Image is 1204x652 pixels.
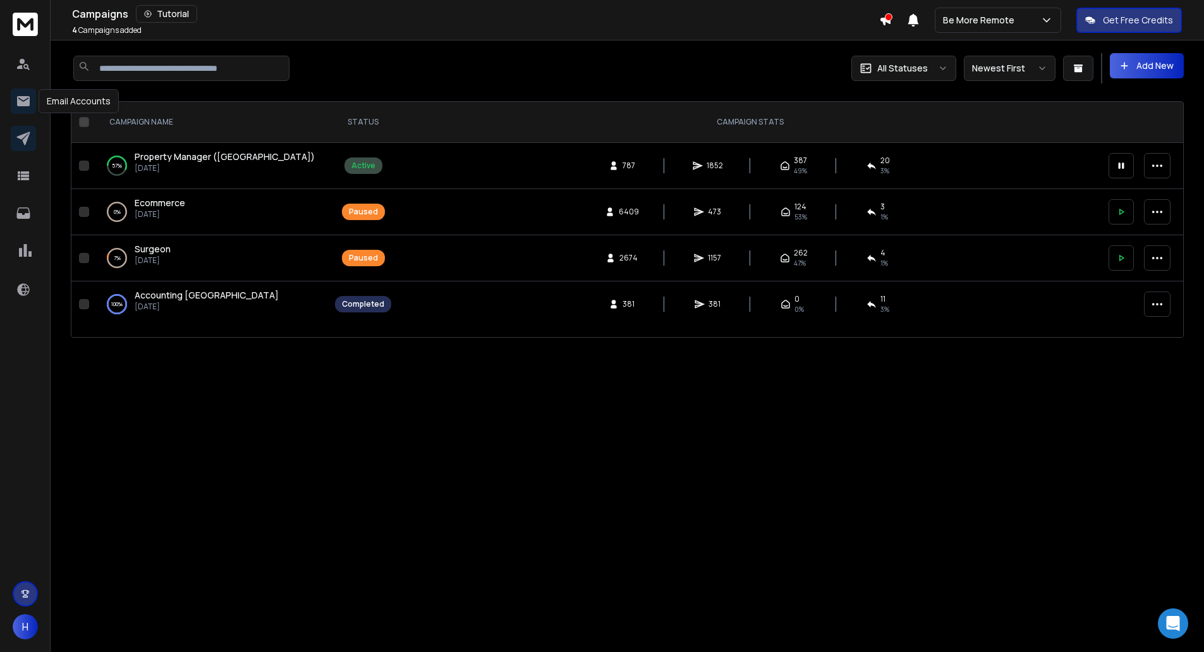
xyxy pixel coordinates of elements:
[623,299,635,309] span: 381
[880,248,885,258] span: 4
[877,62,928,75] p: All Statuses
[794,304,804,314] span: 0%
[880,166,889,176] span: 3 %
[135,209,185,219] p: [DATE]
[135,302,279,312] p: [DATE]
[114,252,121,264] p: 7 %
[880,304,889,314] span: 3 %
[1110,53,1184,78] button: Add New
[708,299,721,309] span: 381
[349,207,378,217] div: Paused
[94,235,327,281] td: 7%Surgeon[DATE]
[708,253,721,263] span: 1157
[1103,14,1173,27] p: Get Free Credits
[13,614,38,639] button: H
[794,156,807,166] span: 387
[135,197,185,209] a: Ecommerce
[135,255,171,266] p: [DATE]
[94,143,327,189] td: 57%Property Manager ([GEOGRAPHIC_DATA])[DATE]
[349,253,378,263] div: Paused
[39,89,119,113] div: Email Accounts
[794,258,806,268] span: 47 %
[135,151,315,163] a: Property Manager ([GEOGRAPHIC_DATA])
[707,161,723,171] span: 1852
[135,151,315,163] span: Property Manager ([GEOGRAPHIC_DATA])
[794,212,807,222] span: 53 %
[94,189,327,235] td: 0%Ecommerce[DATE]
[943,14,1019,27] p: Be More Remote
[351,161,375,171] div: Active
[880,294,885,304] span: 11
[794,202,806,212] span: 124
[111,298,123,311] p: 100 %
[794,166,807,176] span: 49 %
[708,207,721,217] span: 473
[880,156,890,166] span: 20
[794,294,800,304] span: 0
[135,243,171,255] a: Surgeon
[399,102,1101,143] th: CAMPAIGN STATS
[136,5,197,23] button: Tutorial
[880,202,885,212] span: 3
[94,281,327,328] td: 100%Accounting [GEOGRAPHIC_DATA][DATE]
[94,102,327,143] th: CAMPAIGN NAME
[794,248,808,258] span: 262
[342,299,384,309] div: Completed
[327,102,399,143] th: STATUS
[114,206,121,218] p: 0 %
[880,258,888,268] span: 1 %
[619,207,639,217] span: 6409
[964,56,1055,81] button: Newest First
[1076,8,1182,33] button: Get Free Credits
[135,163,315,173] p: [DATE]
[623,161,635,171] span: 787
[135,289,279,302] a: Accounting [GEOGRAPHIC_DATA]
[112,159,122,172] p: 57 %
[72,25,77,35] span: 4
[880,212,888,222] span: 1 %
[72,5,879,23] div: Campaigns
[619,253,638,263] span: 2674
[1158,608,1188,639] div: Open Intercom Messenger
[72,25,142,35] p: Campaigns added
